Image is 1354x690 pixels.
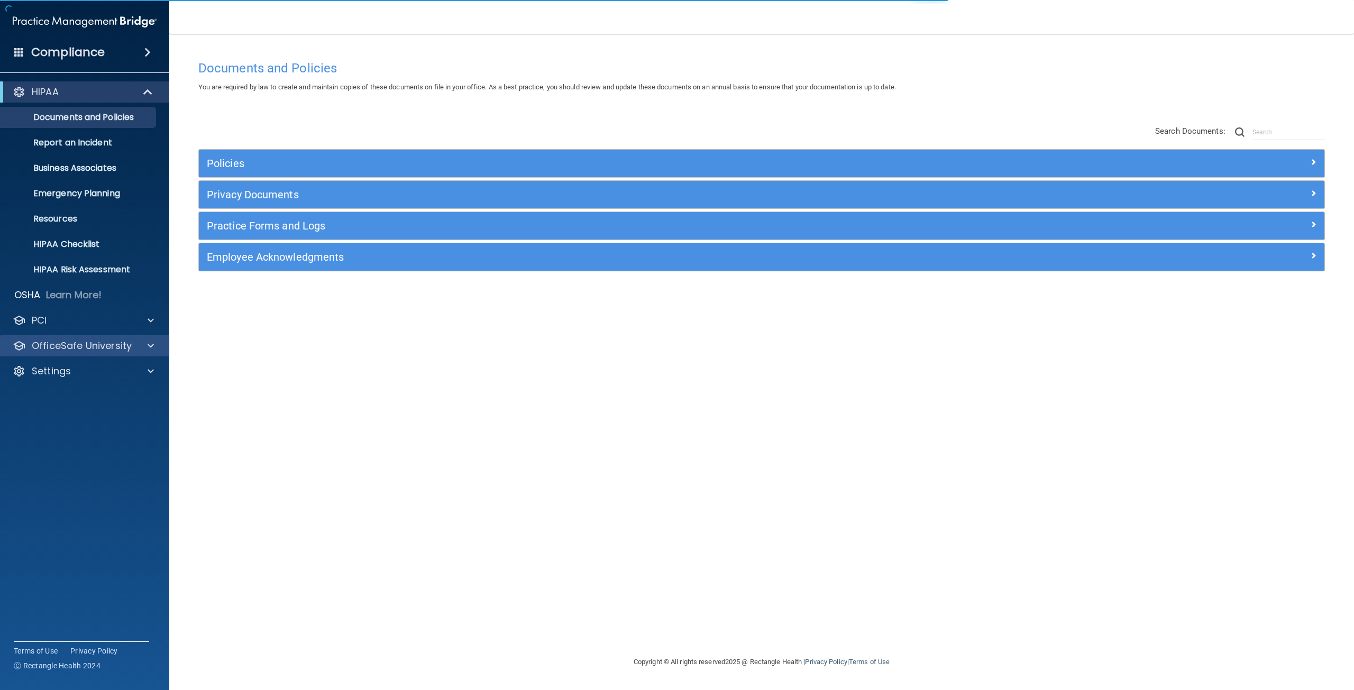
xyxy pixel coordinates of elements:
[1155,126,1225,136] span: Search Documents:
[14,660,100,671] span: Ⓒ Rectangle Health 2024
[13,365,154,378] a: Settings
[207,158,1035,169] h5: Policies
[13,11,157,32] img: PMB logo
[849,658,890,666] a: Terms of Use
[14,289,41,301] p: OSHA
[569,645,955,679] div: Copyright © All rights reserved 2025 @ Rectangle Health | |
[805,658,847,666] a: Privacy Policy
[32,365,71,378] p: Settings
[198,61,1325,75] h4: Documents and Policies
[207,217,1316,234] a: Practice Forms and Logs
[13,339,154,352] a: OfficeSafe University
[7,112,151,123] p: Documents and Policies
[13,314,154,327] a: PCI
[207,189,1035,200] h5: Privacy Documents
[31,45,105,60] h4: Compliance
[32,86,59,98] p: HIPAA
[32,339,132,352] p: OfficeSafe University
[7,163,151,173] p: Business Associates
[46,289,102,301] p: Learn More!
[7,214,151,224] p: Resources
[7,188,151,199] p: Emergency Planning
[70,646,118,656] a: Privacy Policy
[207,249,1316,265] a: Employee Acknowledgments
[7,264,151,275] p: HIPAA Risk Assessment
[207,186,1316,203] a: Privacy Documents
[1235,127,1245,137] img: ic-search.3b580494.png
[207,251,1035,263] h5: Employee Acknowledgments
[198,83,896,91] span: You are required by law to create and maintain copies of these documents on file in your office. ...
[207,155,1316,172] a: Policies
[14,646,58,656] a: Terms of Use
[7,239,151,250] p: HIPAA Checklist
[7,137,151,148] p: Report an Incident
[1252,124,1325,140] input: Search
[207,220,1035,232] h5: Practice Forms and Logs
[32,314,47,327] p: PCI
[13,86,153,98] a: HIPAA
